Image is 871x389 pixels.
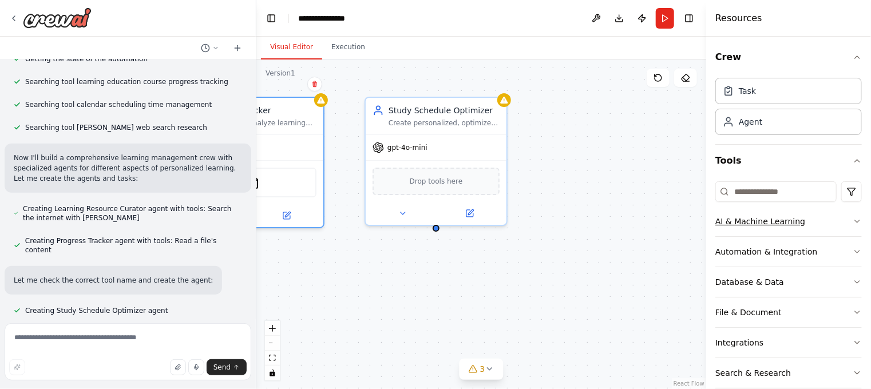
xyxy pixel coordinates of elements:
[265,321,280,380] div: React Flow controls
[681,10,697,26] button: Hide right sidebar
[261,35,322,59] button: Visual Editor
[23,7,92,28] img: Logo
[715,267,862,297] button: Database & Data
[263,10,279,26] button: Hide left sidebar
[715,337,763,348] div: Integrations
[265,336,280,351] button: zoom out
[715,11,762,25] h4: Resources
[228,41,247,55] button: Start a new chat
[213,363,231,372] span: Send
[254,209,319,223] button: Open in side panel
[25,77,228,86] span: Searching tool learning education course progress tracking
[265,321,280,336] button: zoom in
[23,204,242,223] span: Creating Learning Resource Curator agent with tools: Search the internet with [PERSON_NAME]
[715,297,862,327] button: File & Document
[298,13,355,24] nav: breadcrumb
[14,153,242,184] p: Now I'll build a comprehensive learning management crew with specialized agents for different asp...
[739,116,762,128] div: Agent
[715,216,805,227] div: AI & Machine Learning
[188,359,204,375] button: Click to speak your automation idea
[715,145,862,177] button: Tools
[460,359,504,380] button: 3
[14,275,213,285] p: Let me check the correct tool name and create the agent:
[25,123,207,132] span: Searching tool [PERSON_NAME] web search research
[9,359,25,375] button: Improve this prompt
[205,105,316,116] div: Progress Tracker
[322,35,374,59] button: Execution
[389,118,500,128] div: Create personalized, optimized study schedules for {subject} based on available time slots, learn...
[205,118,316,128] div: Monitor and analyze learning progress for {subject} courses and materials, tracking completion ra...
[25,100,212,109] span: Searching tool calendar scheduling time management
[715,237,862,267] button: Automation & Integration
[25,306,168,315] span: Creating Study Schedule Optimizer agent
[389,105,500,116] div: Study Schedule Optimizer
[715,207,862,236] button: AI & Machine Learning
[410,176,463,187] span: Drop tools here
[170,359,186,375] button: Upload files
[181,97,324,228] div: Progress TrackerMonitor and analyze learning progress for {subject} courses and materials, tracki...
[265,351,280,366] button: fit view
[480,363,485,375] span: 3
[739,85,756,97] div: Task
[715,276,784,288] div: Database & Data
[674,380,704,387] a: React Flow attribution
[25,236,242,255] span: Creating Progress Tracker agent with tools: Read a file's content
[266,69,295,78] div: Version 1
[715,73,862,144] div: Crew
[715,41,862,73] button: Crew
[715,246,818,257] div: Automation & Integration
[265,366,280,380] button: toggle interactivity
[715,367,791,379] div: Search & Research
[715,307,782,318] div: File & Document
[207,359,247,375] button: Send
[307,77,322,92] button: Delete node
[437,207,502,220] button: Open in side panel
[715,328,862,358] button: Integrations
[196,41,224,55] button: Switch to previous chat
[387,143,427,152] span: gpt-4o-mini
[365,97,508,226] div: Study Schedule OptimizerCreate personalized, optimized study schedules for {subject} based on ava...
[715,358,862,388] button: Search & Research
